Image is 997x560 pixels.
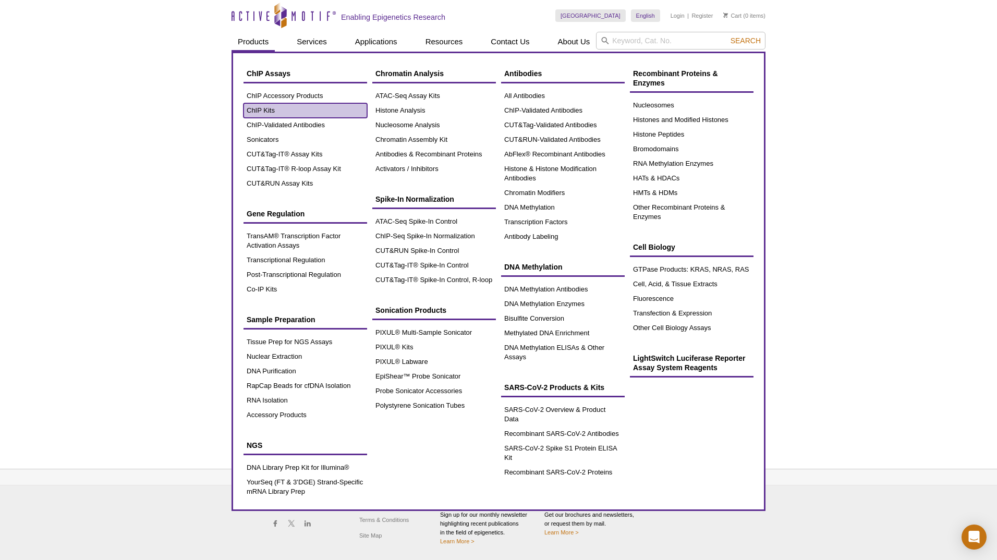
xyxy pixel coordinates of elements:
a: Services [290,32,333,52]
a: Other Cell Biology Assays [630,321,753,335]
span: Search [731,36,761,45]
a: Spike-In Normalization [372,189,496,209]
a: Transcriptional Regulation [244,253,367,267]
a: Learn More > [544,529,579,535]
p: Get our brochures and newsletters, or request them by mail. [544,510,643,537]
a: Chromatin Assembly Kit [372,132,496,147]
a: GTPase Products: KRAS, NRAS, RAS [630,262,753,277]
a: ATAC-Seq Assay Kits [372,89,496,103]
a: RNA Isolation [244,393,367,408]
a: Antibody Labeling [501,229,625,244]
a: TransAM® Transcription Factor Activation Assays [244,229,367,253]
a: Products [232,32,275,52]
a: Activators / Inhibitors [372,162,496,176]
a: Methylated DNA Enrichment [501,326,625,340]
a: Recombinant SARS-CoV-2 Proteins [501,465,625,480]
a: Login [671,12,685,19]
a: ChIP-Validated Antibodies [501,103,625,118]
a: All Antibodies [501,89,625,103]
a: Histone Analysis [372,103,496,118]
a: AbFlex® Recombinant Antibodies [501,147,625,162]
a: Polystyrene Sonication Tubes [372,398,496,413]
a: Resources [419,32,469,52]
a: Gene Regulation [244,204,367,224]
li: | [687,9,689,22]
a: Applications [349,32,404,52]
a: RapCap Beads for cfDNA Isolation [244,379,367,393]
a: Probe Sonicator Accessories [372,384,496,398]
a: Nuclear Extraction [244,349,367,364]
h2: Enabling Epigenetics Research [341,13,445,22]
a: Sonicators [244,132,367,147]
a: Register [691,12,713,19]
a: Site Map [357,528,384,543]
a: Nucleosomes [630,98,753,113]
a: HMTs & HDMs [630,186,753,200]
button: Search [727,36,764,45]
a: Recombinant SARS-CoV-2 Antibodies [501,427,625,441]
span: SARS-CoV-2 Products & Kits [504,383,604,392]
a: DNA Methylation ELISAs & Other Assays [501,340,625,364]
a: Sample Preparation [244,310,367,330]
a: Chromatin Analysis [372,64,496,83]
a: SARS-CoV-2 Overview & Product Data [501,403,625,427]
a: DNA Purification [244,364,367,379]
a: Accessory Products [244,408,367,422]
a: English [631,9,660,22]
a: YourSeq (FT & 3’DGE) Strand-Specific mRNA Library Prep [244,475,367,499]
a: DNA Methylation [501,257,625,277]
a: Cell Biology [630,237,753,257]
input: Keyword, Cat. No. [596,32,765,50]
a: RNA Methylation Enzymes [630,156,753,171]
a: Cart [723,12,741,19]
a: CUT&Tag-Validated Antibodies [501,118,625,132]
a: ChIP-Seq Spike-In Normalization [372,229,496,244]
img: Your Cart [723,13,728,18]
a: Antibodies [501,64,625,83]
a: CUT&Tag-IT® Spike-In Control, R-loop [372,273,496,287]
span: Gene Regulation [247,210,305,218]
a: CUT&RUN-Validated Antibodies [501,132,625,147]
span: NGS [247,441,262,449]
a: NGS [244,435,367,455]
div: Open Intercom Messenger [962,525,987,550]
a: About Us [552,32,597,52]
span: Cell Biology [633,243,675,251]
a: DNA Library Prep Kit for Illumina® [244,460,367,475]
span: Sonication Products [375,306,446,314]
a: EpiShear™ Probe Sonicator [372,369,496,384]
a: Co-IP Kits [244,282,367,297]
a: PIXUL® Labware [372,355,496,369]
a: PIXUL® Kits [372,340,496,355]
a: HATs & HDACs [630,171,753,186]
a: DNA Methylation [501,200,625,215]
a: Nucleosome Analysis [372,118,496,132]
a: DNA Methylation Enzymes [501,297,625,311]
span: Spike-In Normalization [375,195,454,203]
a: CUT&RUN Assay Kits [244,176,367,191]
a: Chromatin Modifiers [501,186,625,200]
a: Antibodies & Recombinant Proteins [372,147,496,162]
a: Transcription Factors [501,215,625,229]
a: Bisulfite Conversion [501,311,625,326]
a: ChIP Accessory Products [244,89,367,103]
span: Recombinant Proteins & Enzymes [633,69,718,87]
a: Post-Transcriptional Regulation [244,267,367,282]
a: CUT&Tag-IT® Assay Kits [244,147,367,162]
a: Histone & Histone Modification Antibodies [501,162,625,186]
a: Tissue Prep for NGS Assays [244,335,367,349]
a: CUT&Tag-IT® R-loop Assay Kit [244,162,367,176]
a: SARS-CoV-2 Spike S1 Protein ELISA Kit [501,441,625,465]
a: Fluorescence [630,291,753,306]
a: ChIP Assays [244,64,367,83]
a: LightSwitch Luciferase Reporter Assay System Reagents [630,348,753,378]
a: CUT&Tag-IT® Spike-In Control [372,258,496,273]
span: ChIP Assays [247,69,290,78]
a: ATAC-Seq Spike-In Control [372,214,496,229]
a: Sonication Products [372,300,496,320]
a: CUT&RUN Spike-In Control [372,244,496,258]
a: ChIP Kits [244,103,367,118]
a: Learn More > [440,538,475,544]
a: Transfection & Expression [630,306,753,321]
a: Histones and Modified Histones [630,113,753,127]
